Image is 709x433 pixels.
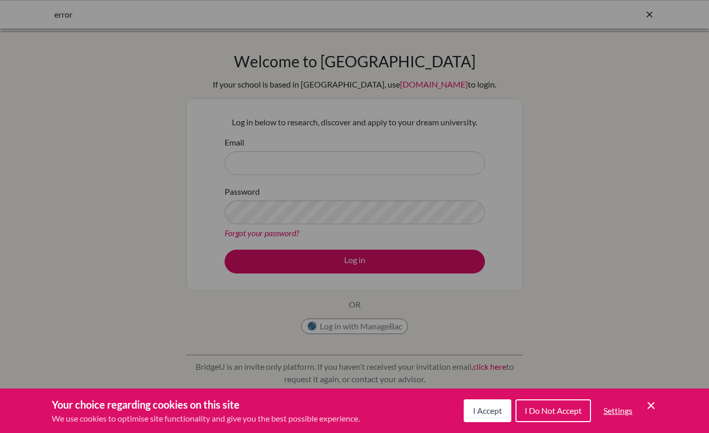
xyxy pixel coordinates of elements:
[473,406,502,415] span: I Accept
[515,399,591,422] button: I Do Not Accept
[464,399,511,422] button: I Accept
[645,399,657,412] button: Save and close
[52,397,360,412] h3: Your choice regarding cookies on this site
[52,412,360,425] p: We use cookies to optimise site functionality and give you the best possible experience.
[603,406,632,415] span: Settings
[595,400,641,421] button: Settings
[525,406,582,415] span: I Do Not Accept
